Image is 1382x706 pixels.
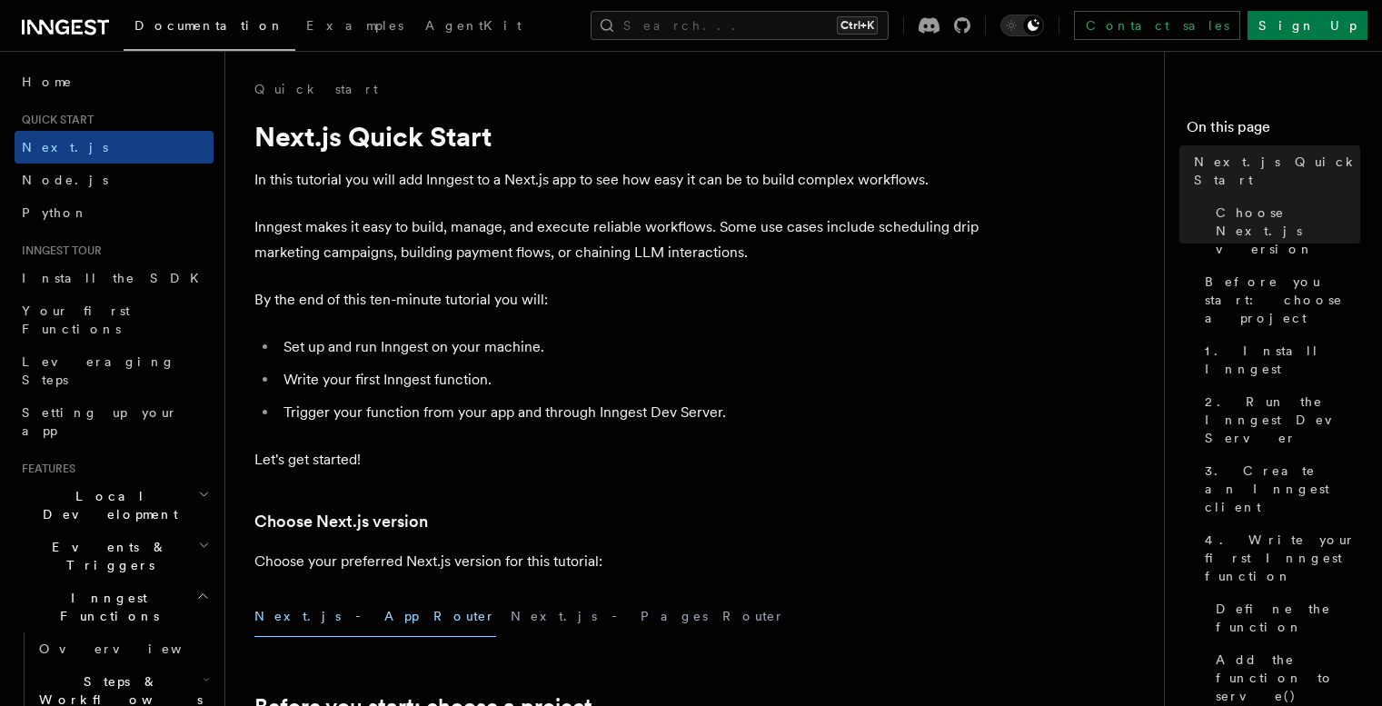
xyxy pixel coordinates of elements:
[254,509,428,534] a: Choose Next.js version
[414,5,532,49] a: AgentKit
[15,487,198,523] span: Local Development
[22,405,178,438] span: Setting up your app
[1216,600,1360,636] span: Define the function
[15,244,102,258] span: Inngest tour
[1208,196,1360,265] a: Choose Next.js version
[1205,393,1360,447] span: 2. Run the Inngest Dev Server
[22,205,88,220] span: Python
[254,287,981,313] p: By the end of this ten-minute tutorial you will:
[591,11,889,40] button: Search...Ctrl+K
[511,596,785,637] button: Next.js - Pages Router
[1205,273,1360,327] span: Before you start: choose a project
[15,164,214,196] a: Node.js
[15,131,214,164] a: Next.js
[1187,145,1360,196] a: Next.js Quick Start
[39,641,226,656] span: Overview
[15,462,75,476] span: Features
[22,140,108,154] span: Next.js
[1198,523,1360,592] a: 4. Write your first Inngest function
[15,345,214,396] a: Leveraging Steps
[15,113,94,127] span: Quick start
[1000,15,1044,36] button: Toggle dark mode
[1198,265,1360,334] a: Before you start: choose a project
[425,18,522,33] span: AgentKit
[15,582,214,632] button: Inngest Functions
[254,447,981,472] p: Let's get started!
[15,589,196,625] span: Inngest Functions
[15,531,214,582] button: Events & Triggers
[278,367,981,393] li: Write your first Inngest function.
[15,480,214,531] button: Local Development
[1187,116,1360,145] h4: On this page
[22,303,130,336] span: Your first Functions
[1198,454,1360,523] a: 3. Create an Inngest client
[124,5,295,51] a: Documentation
[15,196,214,229] a: Python
[15,65,214,98] a: Home
[1198,385,1360,454] a: 2. Run the Inngest Dev Server
[1208,592,1360,643] a: Define the function
[1205,531,1360,585] span: 4. Write your first Inngest function
[22,73,73,91] span: Home
[254,596,496,637] button: Next.js - App Router
[15,294,214,345] a: Your first Functions
[1194,153,1360,189] span: Next.js Quick Start
[1198,334,1360,385] a: 1. Install Inngest
[22,271,210,285] span: Install the SDK
[15,396,214,447] a: Setting up your app
[22,173,108,187] span: Node.js
[1074,11,1240,40] a: Contact sales
[22,354,175,387] span: Leveraging Steps
[278,334,981,360] li: Set up and run Inngest on your machine.
[295,5,414,49] a: Examples
[278,400,981,425] li: Trigger your function from your app and through Inngest Dev Server.
[134,18,284,33] span: Documentation
[306,18,403,33] span: Examples
[254,549,981,574] p: Choose your preferred Next.js version for this tutorial:
[15,538,198,574] span: Events & Triggers
[1205,462,1360,516] span: 3. Create an Inngest client
[15,262,214,294] a: Install the SDK
[1216,204,1360,258] span: Choose Next.js version
[1205,342,1360,378] span: 1. Install Inngest
[32,632,214,665] a: Overview
[254,120,981,153] h1: Next.js Quick Start
[254,214,981,265] p: Inngest makes it easy to build, manage, and execute reliable workflows. Some use cases include sc...
[254,80,378,98] a: Quick start
[254,167,981,193] p: In this tutorial you will add Inngest to a Next.js app to see how easy it can be to build complex...
[1248,11,1367,40] a: Sign Up
[837,16,878,35] kbd: Ctrl+K
[1216,651,1360,705] span: Add the function to serve()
